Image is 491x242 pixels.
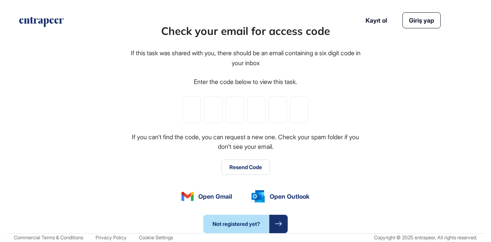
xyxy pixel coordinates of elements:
a: Commercial Terms & Conditions [14,235,83,240]
span: Cookie Settings [139,234,173,240]
button: Resend Code [221,160,270,175]
div: If you can't find the code, you can request a new one. Check your spam folder if you don't see yo... [130,132,361,152]
a: Open Gmail [181,192,232,201]
div: Enter the code below to view this task. [194,77,297,87]
a: Open Outlook [251,190,310,202]
span: Open Outlook [270,192,310,201]
a: entrapeer-logo [18,17,64,30]
a: Giriş yap [402,12,441,28]
div: Copyright © 2025 entrapeer, All rights reserved. [374,235,477,240]
a: Kayıt ol [366,16,387,25]
div: If this task was shared with you, there should be an email containing a six digit code in your inbox [130,48,361,68]
span: Open Gmail [198,192,232,201]
a: Cookie Settings [139,235,173,240]
a: Privacy Policy [96,235,127,240]
span: Not registered yet? [203,215,269,233]
a: Not registered yet? [203,215,288,233]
